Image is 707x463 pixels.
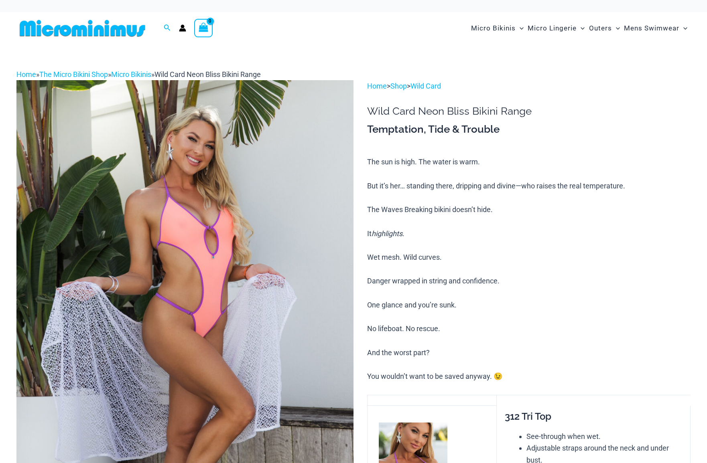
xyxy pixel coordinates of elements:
a: View Shopping Cart, empty [194,19,213,37]
span: Wild Card Neon Bliss Bikini Range [154,70,261,79]
a: Micro Bikinis [111,70,151,79]
i: highlights [372,229,402,238]
a: Micro LingerieMenu ToggleMenu Toggle [526,16,587,40]
span: Micro Bikinis [471,18,516,38]
span: 312 Tri Top [505,410,551,422]
li: See-through when wet. [526,431,683,443]
a: Mens SwimwearMenu ToggleMenu Toggle [622,16,689,40]
a: Shop [390,82,407,90]
nav: Site Navigation [468,15,691,42]
a: Micro BikinisMenu ToggleMenu Toggle [469,16,526,40]
span: » » » [16,70,261,79]
a: Home [16,70,36,79]
a: Home [367,82,387,90]
span: Menu Toggle [612,18,620,38]
h1: Wild Card Neon Bliss Bikini Range [367,105,691,117]
p: > > [367,80,691,92]
p: The sun is high. The water is warm. But it’s her… standing there, dripping and divine—who raises ... [367,156,691,382]
a: The Micro Bikini Shop [39,70,108,79]
span: Menu Toggle [679,18,687,38]
img: MM SHOP LOGO FLAT [16,19,148,37]
a: OutersMenu ToggleMenu Toggle [587,16,622,40]
a: Search icon link [164,23,171,33]
span: Menu Toggle [516,18,524,38]
span: Outers [589,18,612,38]
a: Wild Card [410,82,441,90]
span: Mens Swimwear [624,18,679,38]
a: Account icon link [179,24,186,32]
span: Micro Lingerie [528,18,577,38]
span: Menu Toggle [577,18,585,38]
h3: Temptation, Tide & Trouble [367,123,691,136]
